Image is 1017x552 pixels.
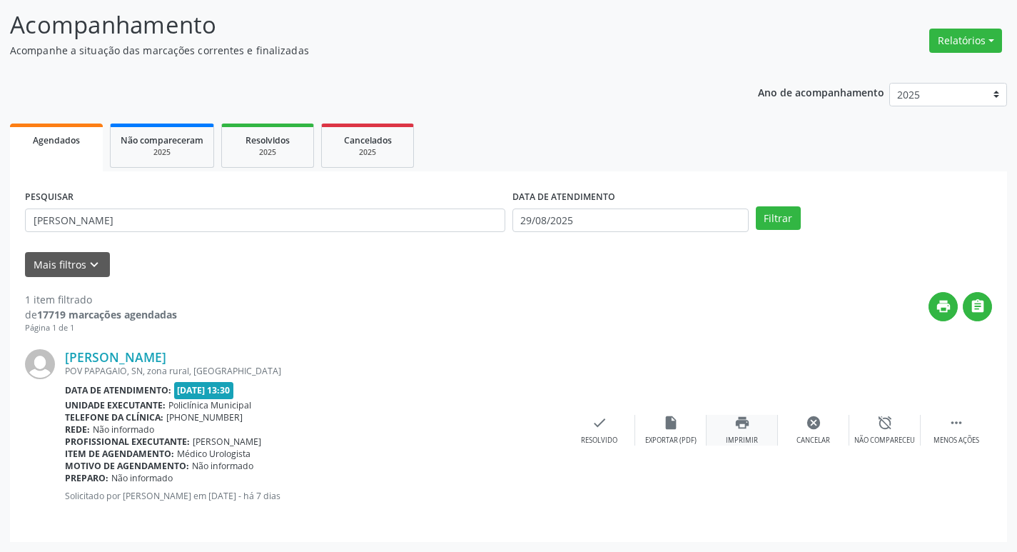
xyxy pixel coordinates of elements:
button: Relatórios [929,29,1002,53]
span: Cancelados [344,134,392,146]
input: Selecione um intervalo [512,209,749,233]
button: Filtrar [756,206,801,231]
div: de [25,307,177,322]
i: cancel [806,415,821,431]
b: Preparo: [65,472,108,484]
div: Cancelar [796,436,830,446]
b: Profissional executante: [65,436,190,448]
div: 2025 [232,147,303,158]
button: print [929,292,958,321]
div: Imprimir [726,436,758,446]
input: Nome, CNS [25,209,505,233]
span: Policlínica Municipal [168,399,251,411]
i: check [592,415,607,431]
div: 2025 [332,147,403,158]
span: Não compareceram [121,134,203,146]
button:  [963,292,992,321]
div: Resolvido [581,436,617,446]
img: img [25,349,55,379]
i: keyboard_arrow_down [86,257,102,273]
a: [PERSON_NAME] [65,349,166,365]
i: alarm_off [877,415,893,431]
p: Ano de acompanhamento [758,83,884,101]
b: Data de atendimento: [65,384,171,396]
b: Unidade executante: [65,399,166,411]
span: Médico Urologista [177,448,251,460]
b: Motivo de agendamento: [65,460,189,472]
div: Página 1 de 1 [25,322,177,334]
span: [PERSON_NAME] [193,436,261,448]
span: Não informado [111,472,173,484]
div: Não compareceu [854,436,915,446]
p: Acompanhamento [10,7,708,43]
div: 2025 [121,147,203,158]
b: Item de agendamento: [65,448,174,460]
button: Mais filtroskeyboard_arrow_down [25,252,110,277]
i: insert_drive_file [663,415,679,431]
span: Não informado [192,460,253,472]
span: Não informado [93,423,154,436]
p: Solicitado por [PERSON_NAME] em [DATE] - há 7 dias [65,490,564,502]
p: Acompanhe a situação das marcações correntes e finalizadas [10,43,708,58]
i:  [948,415,964,431]
span: [DATE] 13:30 [174,382,234,398]
i: print [936,298,951,314]
div: 1 item filtrado [25,292,177,307]
b: Telefone da clínica: [65,411,163,423]
label: DATA DE ATENDIMENTO [512,186,615,209]
div: Exportar (PDF) [645,436,697,446]
span: [PHONE_NUMBER] [166,411,243,423]
label: PESQUISAR [25,186,74,209]
span: Agendados [33,134,80,146]
i: print [734,415,750,431]
i:  [970,298,986,314]
div: Menos ações [933,436,979,446]
strong: 17719 marcações agendadas [37,308,177,321]
b: Rede: [65,423,90,436]
div: POV PAPAGAIO, SN, zona rural, [GEOGRAPHIC_DATA] [65,365,564,377]
span: Resolvidos [246,134,290,146]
